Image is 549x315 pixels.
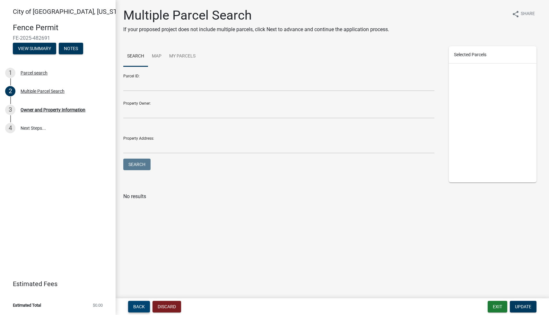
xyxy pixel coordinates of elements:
span: Back [133,304,145,309]
button: Back [128,301,150,312]
button: View Summary [13,43,56,54]
a: Estimated Fees [5,277,105,290]
wm-modal-confirm: Notes [59,46,83,51]
div: Parcel search [21,71,48,75]
wm-modal-confirm: Summary [13,46,56,51]
button: Notes [59,43,83,54]
h1: Multiple Parcel Search [123,8,389,23]
a: My Parcels [165,46,199,67]
span: FE-2025-482691 [13,35,103,41]
button: Discard [152,301,181,312]
button: Update [510,301,536,312]
button: Exit [488,301,507,312]
span: Estimated Total [13,303,41,307]
button: Search [123,159,151,170]
div: 2 [5,86,15,96]
div: Selected Parcels [449,46,536,64]
div: 4 [5,123,15,133]
p: No results [123,193,541,200]
div: 1 [5,68,15,78]
div: 3 [5,105,15,115]
h4: Fence Permit [13,23,110,32]
p: If your proposed project does not include multiple parcels, click Next to advance and continue th... [123,26,389,33]
span: $0.00 [93,303,103,307]
a: Map [148,46,165,67]
span: City of [GEOGRAPHIC_DATA], [US_STATE] [13,8,130,15]
span: Share [521,10,535,18]
button: shareShare [507,8,540,20]
span: Update [515,304,531,309]
a: Search [123,46,148,67]
div: Owner and Property Information [21,108,85,112]
i: share [512,10,519,18]
div: Multiple Parcel Search [21,89,65,93]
